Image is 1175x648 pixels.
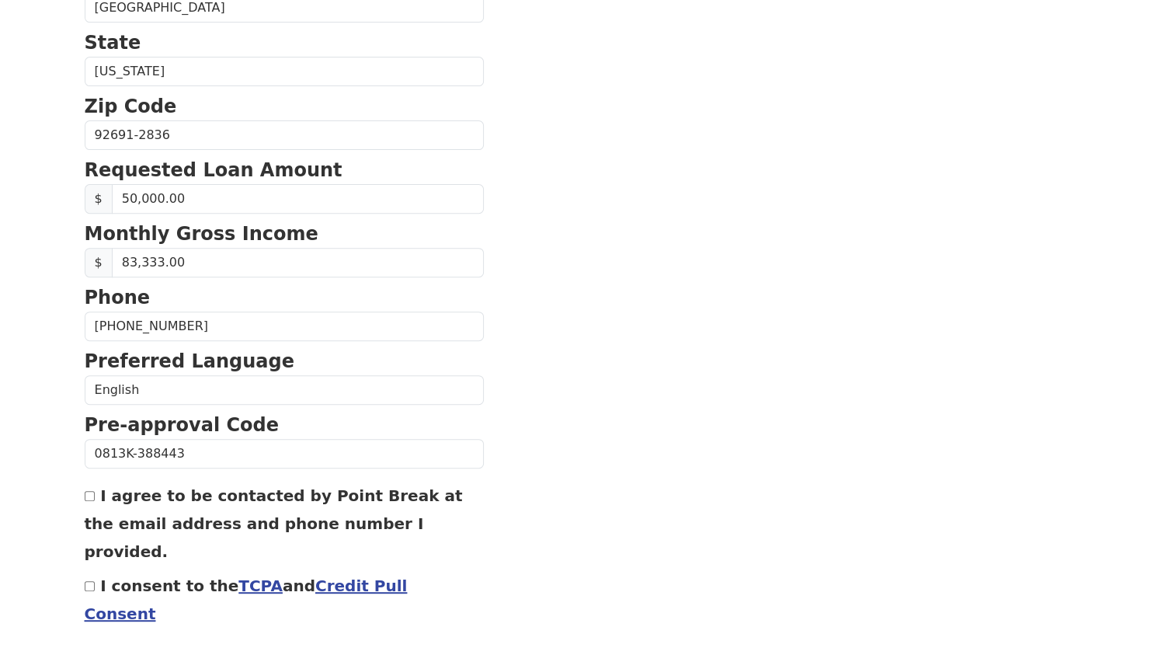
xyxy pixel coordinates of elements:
[85,414,280,436] strong: Pre-approval Code
[85,577,408,623] label: I consent to the and
[85,159,342,181] strong: Requested Loan Amount
[85,220,484,248] p: Monthly Gross Income
[85,248,113,277] span: $
[85,312,484,341] input: (___) ___-____
[238,577,283,595] a: TCPA
[85,120,484,150] input: Zip Code
[112,184,484,214] input: Requested Loan Amount
[85,184,113,214] span: $
[85,96,177,117] strong: Zip Code
[85,350,294,372] strong: Preferred Language
[85,439,484,469] input: Pre-approval Code
[85,287,151,308] strong: Phone
[112,248,484,277] input: Monthly Gross Income
[85,32,141,54] strong: State
[85,486,463,561] label: I agree to be contacted by Point Break at the email address and phone number I provided.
